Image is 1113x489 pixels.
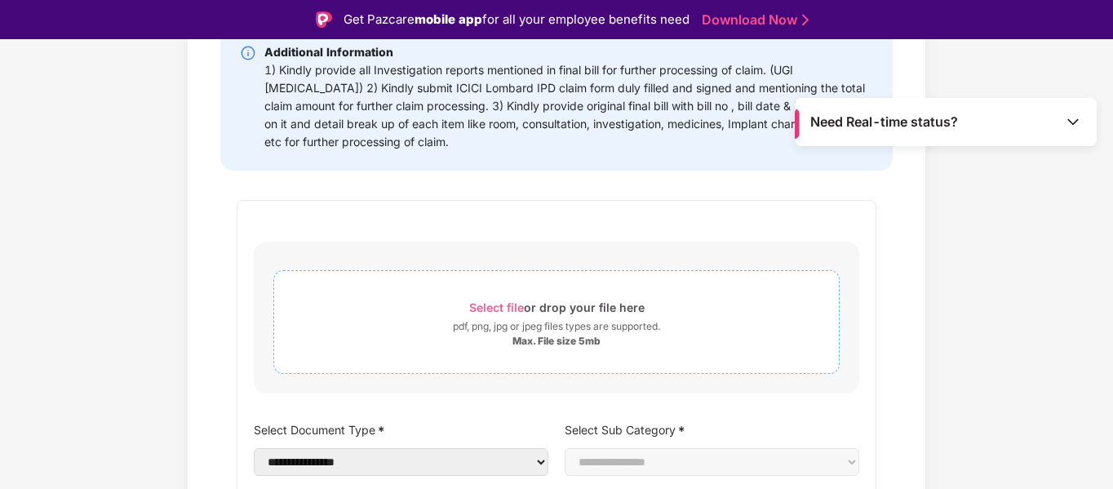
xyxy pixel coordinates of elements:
strong: mobile app [415,11,482,27]
span: Need Real-time status? [810,113,958,131]
b: Additional Information [264,45,393,59]
img: Stroke [802,11,809,29]
img: svg+xml;base64,PHN2ZyBpZD0iSW5mby0yMHgyMCIgeG1sbnM9Imh0dHA6Ly93d3cudzMub3JnLzIwMDAvc3ZnIiB3aWR0aD... [240,45,256,61]
div: or drop your file here [469,296,645,318]
label: Select Document Type [254,418,548,442]
div: Get Pazcare for all your employee benefits need [344,10,690,29]
a: Download Now [702,11,804,29]
div: Max. File size 5mb [512,335,601,348]
div: pdf, png, jpg or jpeg files types are supported. [453,318,660,335]
span: Select file [469,300,524,314]
img: Toggle Icon [1065,113,1081,130]
div: 1) Kindly provide all Investigation reports mentioned in final bill for further processing of cla... [264,61,873,151]
span: Select fileor drop your file herepdf, png, jpg or jpeg files types are supported.Max. File size 5mb [274,283,839,361]
img: Logo [316,11,332,28]
label: Select Sub Category [565,418,859,442]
